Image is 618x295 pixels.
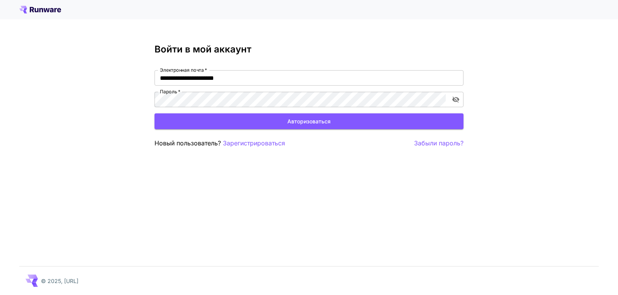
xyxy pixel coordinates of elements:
button: Забыли пароль? [414,138,463,148]
font: Электронная почта [160,67,204,73]
font: Войти в мой аккаунт [154,44,251,55]
button: Авторизоваться [154,113,463,129]
font: Авторизоваться [287,118,331,125]
font: Новый пользователь? [154,139,221,147]
font: Пароль [160,89,177,94]
button: Зарегистрироваться [223,138,285,148]
font: Зарегистрироваться [223,139,285,147]
font: Забыли пароль? [414,139,463,147]
font: © 2025, [URL] [41,278,78,284]
button: включить видимость пароля [449,93,463,106]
